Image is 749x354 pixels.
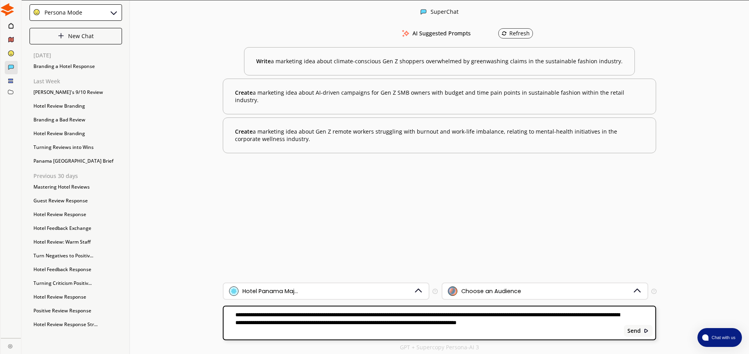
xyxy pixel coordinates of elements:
div: Hotel Feedback Exchange [30,222,122,234]
div: Persona Mode [42,9,82,16]
div: Hotel Feedback Response [30,264,122,275]
img: Dropdown Icon [632,286,642,296]
div: Hotel Review Branding [30,128,122,139]
span: Write [256,57,271,65]
img: Tooltip Icon [651,289,657,294]
div: Hotel Review Response Str... [30,319,122,330]
p: Last Week [33,78,122,84]
p: GPT + Supercopy Persona-AI 3 [400,344,479,350]
div: Panama [GEOGRAPHIC_DATA] Brief [30,155,122,167]
p: [DATE] [33,52,122,59]
div: Branding a Bad Review [30,114,122,126]
div: Hotel Review Response [30,291,122,303]
div: Hotel Review: Warm Staff [30,236,122,248]
div: Guest Review Response [30,195,122,207]
img: Tooltip Icon [433,289,438,294]
b: a marketing idea about Gen Z remote workers struggling with burnout and work-life imbalance, rela... [235,128,644,143]
p: Previous 30 days [33,173,122,179]
button: atlas-launcher [697,328,742,347]
h3: AI Suggested Prompts [412,28,471,39]
div: Turning Reviews into Wins [30,141,122,153]
img: Dropdown Icon [413,286,424,296]
div: Hotel Review Response [30,209,122,220]
div: Choose an Audience [461,288,521,294]
span: Create [235,128,253,135]
img: AI Suggested Prompts [401,30,411,37]
img: Close [1,3,14,16]
img: Close [644,328,649,334]
div: Branding a Hotel Response [30,61,122,72]
div: Refresh [501,30,530,37]
div: Turning Criticism Positiv... [30,277,122,289]
img: Refresh [501,31,507,36]
p: New Chat [68,33,94,39]
img: Close [58,33,64,39]
img: Audience Icon [448,286,457,296]
div: Hotel Panama Maj... [242,288,298,294]
div: Turn Negatives to Positiv... [30,250,122,262]
div: Positive Review Response [30,305,122,317]
img: Brand Icon [229,286,239,296]
div: Mastering Hotel Reviews [30,181,122,193]
div: SuperChat [431,9,459,16]
b: Send [627,328,641,334]
img: Close [109,8,118,17]
div: Hotel Review Branding [30,100,122,112]
span: Chat with us [708,334,737,341]
b: a marketing idea about climate-conscious Gen Z shoppers overwhelmed by greenwashing claims in the... [256,57,623,65]
span: Create [235,89,253,96]
b: a marketing idea about AI-driven campaigns for Gen Z SMB owners with budget and time pain points ... [235,89,644,104]
img: Close [33,9,40,16]
a: Close [1,338,21,352]
img: Close [8,344,13,348]
img: Close [420,9,427,15]
div: [PERSON_NAME]'s 9/10 Review [30,86,122,98]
